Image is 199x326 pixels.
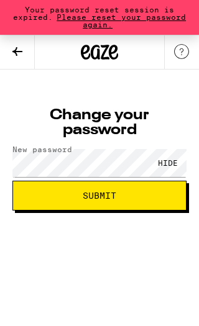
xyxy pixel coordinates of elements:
h1: Change your password [12,108,187,138]
button: Submit [12,181,187,211]
span: Submit [83,191,116,200]
label: New password [12,145,72,153]
span: Please reset your password again. [53,13,186,29]
span: Hi. Need any help? [9,9,103,21]
div: HIDE [149,149,187,177]
span: Your password reset session is expired. [13,6,174,21]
